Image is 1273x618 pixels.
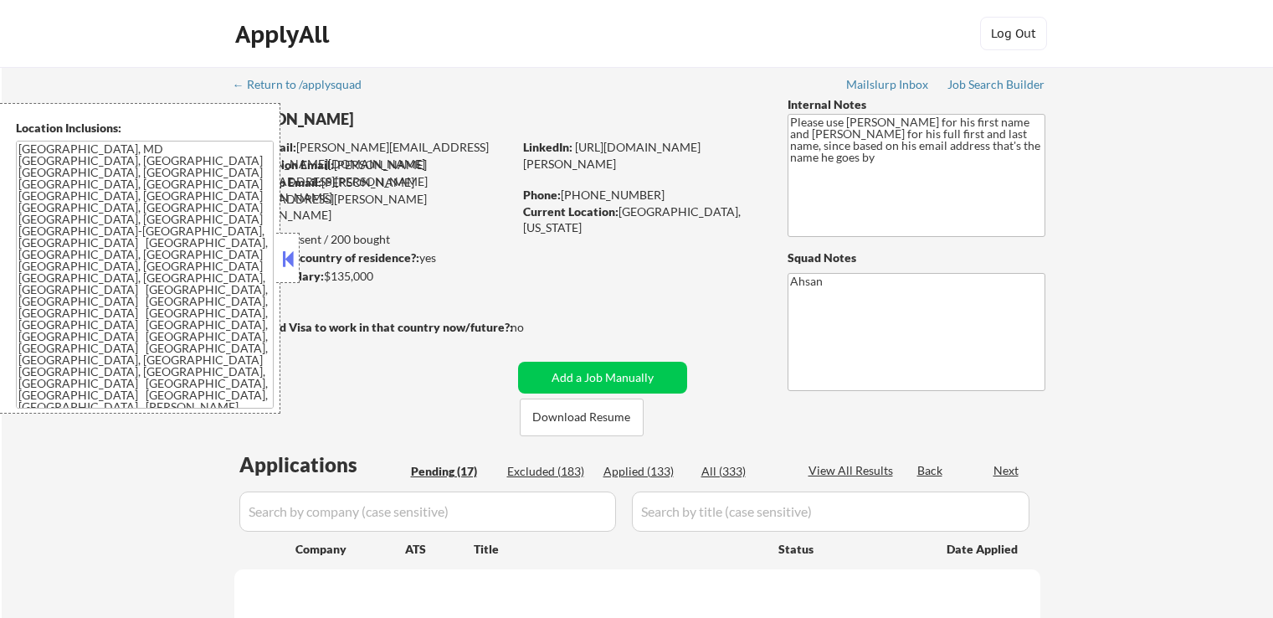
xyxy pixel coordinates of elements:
button: Log Out [980,17,1047,50]
div: [PERSON_NAME][EMAIL_ADDRESS][PERSON_NAME][DOMAIN_NAME] [235,139,512,172]
div: [GEOGRAPHIC_DATA], [US_STATE] [523,203,760,236]
div: [PERSON_NAME] [234,109,578,130]
div: Title [474,541,762,558]
div: no [511,319,558,336]
strong: Current Location: [523,204,619,219]
div: Applied (133) [603,463,687,480]
div: View All Results [808,462,898,479]
div: Location Inclusions: [16,120,274,136]
div: Internal Notes [788,96,1045,113]
div: Pending (17) [411,463,495,480]
input: Search by title (case sensitive) [632,492,1029,532]
div: Company [295,541,405,558]
div: Status [778,533,922,564]
div: [PHONE_NUMBER] [523,187,760,203]
input: Search by company (case sensitive) [239,492,616,532]
button: Download Resume [520,399,644,436]
a: Job Search Builder [947,78,1045,95]
div: Back [917,462,944,479]
strong: Phone: [523,188,561,202]
div: $135,000 [234,268,512,285]
div: Job Search Builder [947,79,1045,90]
a: [URL][DOMAIN_NAME][PERSON_NAME] [523,140,701,171]
div: Squad Notes [788,250,1045,266]
a: ← Return to /applysquad [233,78,377,95]
strong: LinkedIn: [523,140,572,154]
div: Mailslurp Inbox [846,79,930,90]
div: ATS [405,541,474,558]
button: Add a Job Manually [518,362,687,394]
a: Mailslurp Inbox [846,78,930,95]
div: Excluded (183) [507,463,591,480]
strong: Can work in country of residence?: [234,250,419,265]
div: [PERSON_NAME][EMAIL_ADDRESS][PERSON_NAME][DOMAIN_NAME] [235,157,512,206]
strong: Will need Visa to work in that country now/future?: [234,320,513,334]
div: 133 sent / 200 bought [234,231,512,248]
div: Next [993,462,1020,479]
div: ← Return to /applysquad [233,79,377,90]
div: ApplyAll [235,20,334,49]
div: yes [234,250,507,266]
div: Applications [239,455,405,475]
div: [PERSON_NAME][EMAIL_ADDRESS][PERSON_NAME][DOMAIN_NAME] [234,174,512,224]
div: Date Applied [947,541,1020,558]
div: All (333) [701,463,785,480]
